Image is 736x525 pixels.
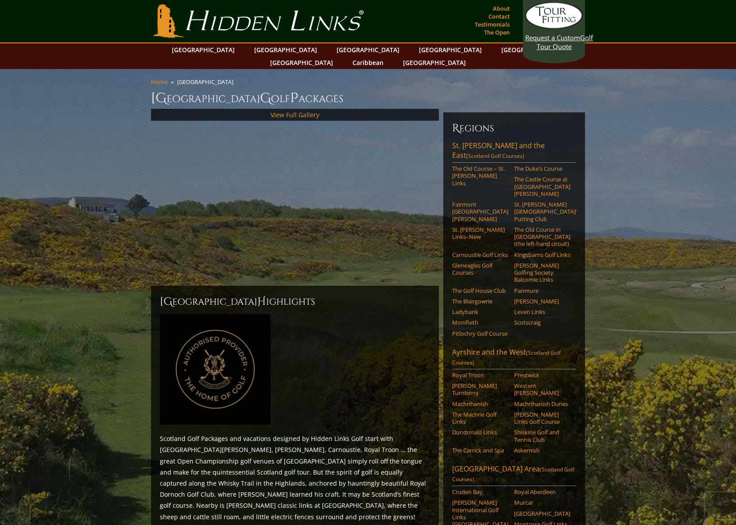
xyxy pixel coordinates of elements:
[452,372,508,379] a: Royal Troon
[452,429,508,436] a: Dundonald Links
[514,447,570,454] a: Askernish
[452,488,508,495] a: Cruden Bay
[514,510,570,517] a: [GEOGRAPHIC_DATA]
[514,287,570,294] a: Panmure
[452,165,508,187] a: The Old Course – St. [PERSON_NAME] Links
[452,400,508,407] a: Machrihanish
[482,26,512,38] a: The Open
[514,298,570,305] a: [PERSON_NAME]
[414,43,486,56] a: [GEOGRAPHIC_DATA]
[452,262,508,276] a: Gleneagles Golf Courses
[266,56,337,69] a: [GEOGRAPHIC_DATA]
[452,330,508,337] a: Pitlochry Golf Course
[260,89,271,107] span: G
[151,78,167,86] a: Home
[514,372,570,379] a: Prestwick
[452,349,561,366] span: (Scotland Golf Courses)
[486,10,512,23] a: Contact
[514,262,570,284] a: [PERSON_NAME] Golfing Society Balcomie Links
[452,251,508,258] a: Carnoustie Golf Links
[514,411,570,425] a: [PERSON_NAME] Links Golf Course
[452,347,576,369] a: Ayrshire and the West(Scotland Golf Courses)
[514,165,570,172] a: The Duke’s Course
[452,298,508,305] a: The Blairgowrie
[473,18,512,31] a: Testimonials
[290,89,298,107] span: P
[271,111,319,119] a: View Full Gallery
[514,251,570,258] a: Kingsbarns Golf Links
[491,2,512,15] a: About
[452,201,508,222] a: Fairmont [GEOGRAPHIC_DATA][PERSON_NAME]
[514,488,570,495] a: Royal Aberdeen
[399,56,470,69] a: [GEOGRAPHIC_DATA]
[167,43,239,56] a: [GEOGRAPHIC_DATA]
[514,400,570,407] a: Machrihanish Dunes
[514,201,570,222] a: St. [PERSON_NAME] [DEMOGRAPHIC_DATA]’ Putting Club
[177,78,237,86] li: [GEOGRAPHIC_DATA]
[514,226,570,248] a: The Old Course in [GEOGRAPHIC_DATA] (the left-hand circuit)
[332,43,404,56] a: [GEOGRAPHIC_DATA]
[151,89,585,107] h1: [GEOGRAPHIC_DATA] olf ackages
[452,141,576,163] a: St. [PERSON_NAME] and the East(Scotland Golf Courses)
[452,308,508,315] a: Ladybank
[452,447,508,454] a: The Carrick and Spa
[514,382,570,397] a: Western [PERSON_NAME]
[514,429,570,443] a: Shiskine Golf and Tennis Club
[452,319,508,326] a: Monifieth
[452,411,508,425] a: The Machrie Golf Links
[514,319,570,326] a: Scotscraig
[452,464,576,486] a: [GEOGRAPHIC_DATA] Area(Scotland Golf Courses)
[348,56,388,69] a: Caribbean
[514,499,570,506] a: Murcar
[257,295,266,309] span: H
[452,382,508,397] a: [PERSON_NAME] Turnberry
[514,308,570,315] a: Leven Links
[497,43,569,56] a: [GEOGRAPHIC_DATA]
[250,43,322,56] a: [GEOGRAPHIC_DATA]
[466,152,524,160] span: (Scotland Golf Courses)
[514,176,570,197] a: The Castle Course at [GEOGRAPHIC_DATA][PERSON_NAME]
[525,2,583,51] a: Request a CustomGolf Tour Quote
[452,226,508,241] a: St. [PERSON_NAME] Links–New
[452,121,576,135] h6: Regions
[160,295,430,309] h2: [GEOGRAPHIC_DATA] ighlights
[525,33,580,42] span: Request a Custom
[452,287,508,294] a: The Golf House Club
